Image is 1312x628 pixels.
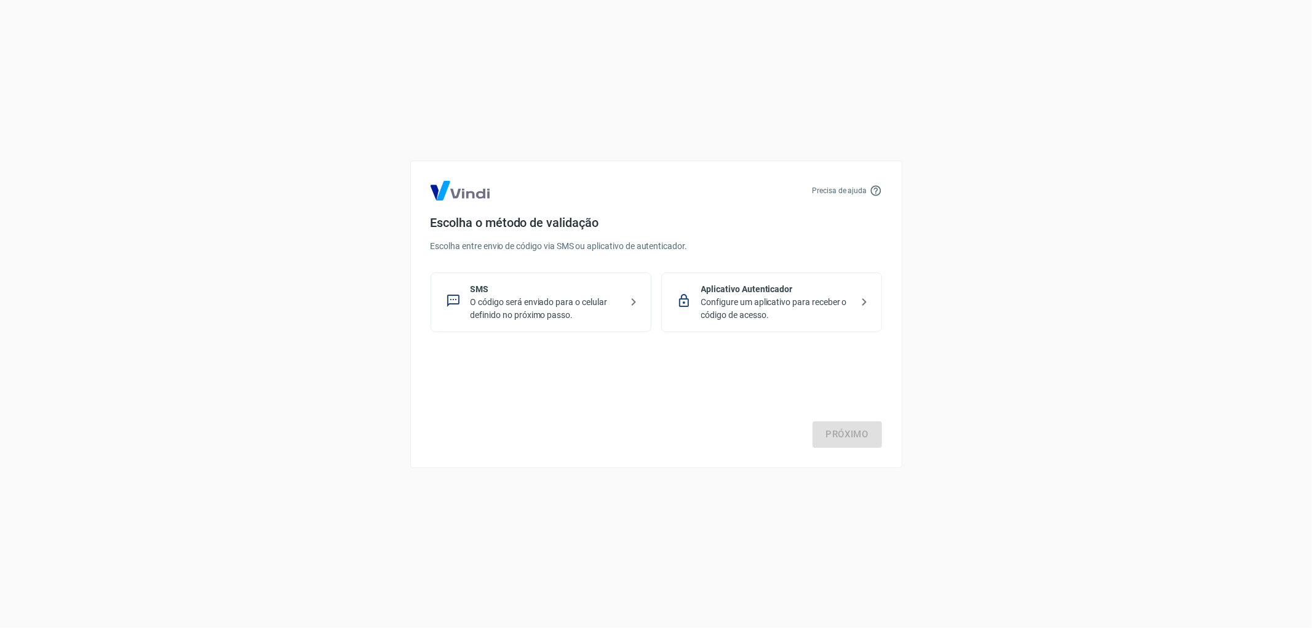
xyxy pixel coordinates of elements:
[471,283,621,296] p: SMS
[701,283,852,296] p: Aplicativo Autenticador
[431,272,651,332] div: SMSO código será enviado para o celular definido no próximo passo.
[431,181,490,201] img: Logo Vind
[431,215,882,230] h4: Escolha o método de validação
[661,272,882,332] div: Aplicativo AutenticadorConfigure um aplicativo para receber o código de acesso.
[431,240,882,253] p: Escolha entre envio de código via SMS ou aplicativo de autenticador.
[701,296,852,322] p: Configure um aplicativo para receber o código de acesso.
[471,296,621,322] p: O código será enviado para o celular definido no próximo passo.
[812,185,867,196] p: Precisa de ajuda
